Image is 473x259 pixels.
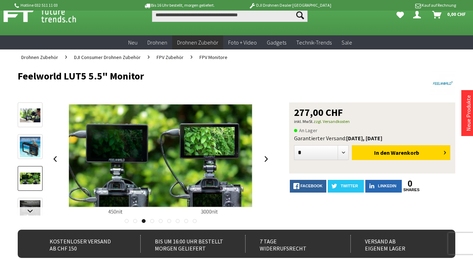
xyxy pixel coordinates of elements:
[393,8,407,22] a: Meine Favoriten
[294,117,450,126] p: inkl. MwSt.
[245,235,338,253] div: 7 Tage Widerrufsrecht
[124,1,235,10] p: Bis 16 Uhr bestellt, morgen geliefert.
[267,39,286,46] span: Gadgets
[35,235,128,253] div: Kostenloser Versand ab CHF 150
[293,8,308,22] button: Suchen
[71,49,144,65] a: DJI Consumer Drohnen Zubehör
[235,1,345,10] p: DJI Drohnen Dealer [GEOGRAPHIC_DATA]
[152,8,308,22] input: Produkt, Marke, Kategorie, EAN, Artikelnummer…
[314,119,350,124] a: zzgl. Versandkosten
[342,39,352,46] span: Sale
[403,188,417,192] a: shares
[153,49,187,65] a: FPV Zubehör
[378,184,396,188] span: LinkedIn
[291,35,337,50] a: Technik-Trends
[391,149,419,156] span: Warenkorb
[21,54,58,60] span: Drohnen Zubehör
[294,135,450,142] div: Garantierter Versand:
[13,1,124,10] p: Hotline 032 511 11 03
[172,35,223,50] a: Drohnen Zubehör
[74,54,141,60] span: DJI Consumer Drohnen Zubehör
[410,8,427,22] a: Hi, Didier - Dein Konto
[365,180,402,193] a: LinkedIn
[294,126,317,135] span: An Lager
[4,6,92,24] img: Shop Futuretrends - zur Startseite wechseln
[447,8,466,20] span: 0,00 CHF
[290,180,326,193] a: facebook
[196,49,231,65] a: FPV Monitore
[296,39,332,46] span: Technik-Trends
[228,39,257,46] span: Foto + Video
[345,1,456,10] p: Kauf auf Rechnung
[430,71,455,95] img: Feelworld
[18,49,62,65] a: Drohnen Zubehör
[300,184,322,188] span: facebook
[337,35,357,50] a: Sale
[346,135,382,142] b: [DATE], [DATE]
[142,35,172,50] a: Drohnen
[352,145,450,160] button: In den Warenkorb
[123,35,142,50] a: Neu
[18,71,368,81] h1: Feelworld LUT5 5.5" Monitor
[157,54,184,60] span: FPV Zubehör
[340,184,358,188] span: twitter
[128,39,137,46] span: Neu
[223,35,262,50] a: Foto + Video
[177,39,218,46] span: Drohnen Zubehör
[199,54,227,60] span: FPV Monitore
[403,180,417,188] a: 0
[374,149,390,156] span: In den
[147,39,167,46] span: Drohnen
[429,8,469,22] a: Warenkorb
[262,35,291,50] a: Gadgets
[328,180,364,193] a: twitter
[294,107,343,117] span: 277,00 CHF
[140,235,233,253] div: Bis um 16:00 Uhr bestellt Morgen geliefert
[20,108,40,123] img: Vorschau: Feelworld LUT5 5.5" Monitor
[465,95,472,131] a: Neue Produkte
[350,235,443,253] div: Versand ab eigenem Lager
